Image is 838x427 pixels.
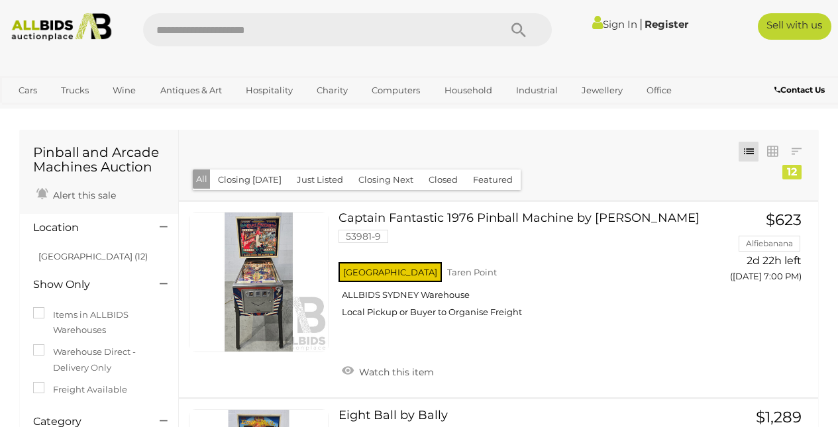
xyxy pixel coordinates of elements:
span: Alert this sale [50,189,116,201]
a: [GEOGRAPHIC_DATA] (12) [38,251,148,261]
a: Sell with us [758,13,831,40]
button: Closing Next [350,169,421,190]
span: | [639,17,643,31]
a: Industrial [507,79,566,101]
a: Household [436,79,501,101]
a: Computers [363,79,429,101]
button: Closed [421,169,466,190]
label: Freight Available [33,382,127,397]
a: Wine [104,79,144,101]
a: Contact Us [774,83,828,97]
span: $1,289 [756,408,802,426]
a: Cars [10,79,46,101]
a: Sign In [592,18,637,30]
div: 12 [782,165,802,179]
a: Antiques & Art [152,79,231,101]
a: Hospitality [237,79,301,101]
a: [GEOGRAPHIC_DATA] [61,101,172,123]
a: Watch this item [339,361,437,381]
h4: Location [33,222,140,234]
a: Register [645,18,688,30]
span: Watch this item [356,366,434,378]
a: Sports [10,101,54,123]
img: Allbids.com.au [6,13,117,41]
button: Closing [DATE] [210,169,289,190]
button: Featured [465,169,521,190]
button: Just Listed [289,169,351,190]
label: Warehouse Direct - Delivery Only [33,344,165,375]
a: Captain Fantastic 1976 Pinball Machine by [PERSON_NAME] 53981-9 [GEOGRAPHIC_DATA] Taren Point ALL... [348,212,702,328]
label: Items in ALLBIDS Warehouses [33,307,165,338]
a: Charity [308,79,356,101]
h1: Pinball and Arcade Machines Auction [33,145,165,174]
a: Alert this sale [33,184,119,204]
span: $623 [766,211,802,229]
a: Trucks [52,79,97,101]
a: $623 Alfiebanana 2d 22h left ([DATE] 7:00 PM) [721,212,805,289]
b: Contact Us [774,85,825,95]
button: Search [486,13,552,46]
button: All [193,169,211,189]
h4: Show Only [33,279,140,291]
a: Office [638,79,680,101]
a: Jewellery [573,79,631,101]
